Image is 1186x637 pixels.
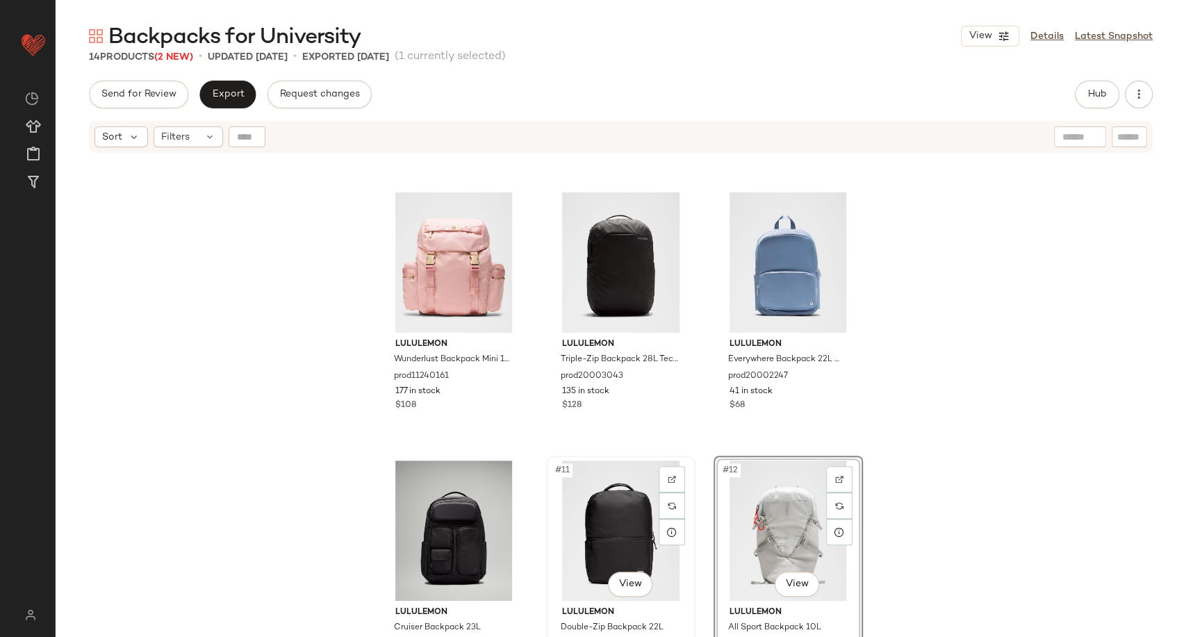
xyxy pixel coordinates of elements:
[154,52,193,63] span: (2 New)
[562,386,609,398] span: 135 in stock
[279,89,360,100] span: Request changes
[395,386,440,398] span: 177 in stock
[394,622,481,634] span: Cruiser Backpack 23L
[551,192,691,333] img: LU9COES_064774_1
[395,606,513,619] span: lululemon
[384,192,524,333] img: LU9COIS_069959_1
[384,461,524,601] img: LM9AQ0S_0001_1
[25,92,39,106] img: svg%3e
[101,89,176,100] span: Send for Review
[1030,29,1064,44] a: Details
[730,399,745,412] span: $68
[267,81,372,108] button: Request changes
[89,29,103,43] img: svg%3e
[554,463,573,477] span: #11
[835,502,843,510] img: svg%3e
[211,89,244,100] span: Export
[199,81,256,108] button: Export
[561,354,678,366] span: Triple-Zip Backpack 28L Tech Canvas
[969,31,992,42] span: View
[668,502,676,510] img: svg%3e
[108,24,361,51] span: Backpacks for University
[561,370,623,383] span: prod20003043
[302,50,389,65] p: Exported [DATE]
[394,354,511,366] span: Wunderlust Backpack Mini 14L
[618,579,641,590] span: View
[775,572,819,597] button: View
[395,338,513,351] span: lululemon
[562,338,680,351] span: lululemon
[718,461,858,601] img: LU9D25S_044093_1
[293,49,297,65] span: •
[730,386,773,398] span: 41 in stock
[961,26,1019,47] button: View
[551,461,691,601] img: LU9BRIS_066495_1
[1075,81,1119,108] button: Hub
[89,81,188,108] button: Send for Review
[728,622,821,634] span: All Sport Backpack 10L
[394,370,449,383] span: prod11240161
[730,338,847,351] span: lululemon
[1075,29,1153,44] a: Latest Snapshot
[721,463,741,477] span: #12
[835,475,843,483] img: svg%3e
[718,192,858,333] img: LU9CGLS_070708_1
[608,572,652,597] button: View
[561,622,664,634] span: Double-Zip Backpack 22L
[161,130,190,144] span: Filters
[208,50,288,65] p: updated [DATE]
[102,130,122,144] span: Sort
[199,49,202,65] span: •
[728,354,846,366] span: Everywhere Backpack 22L Metal Hardware
[89,52,100,63] span: 14
[668,475,676,483] img: svg%3e
[562,606,680,619] span: lululemon
[562,399,582,412] span: $128
[19,31,47,58] img: heart_red.DM2ytmEG.svg
[1087,89,1107,100] span: Hub
[89,50,193,65] div: Products
[785,579,809,590] span: View
[395,399,416,412] span: $108
[728,370,788,383] span: prod20002247
[395,49,506,65] span: (1 currently selected)
[17,609,44,620] img: svg%3e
